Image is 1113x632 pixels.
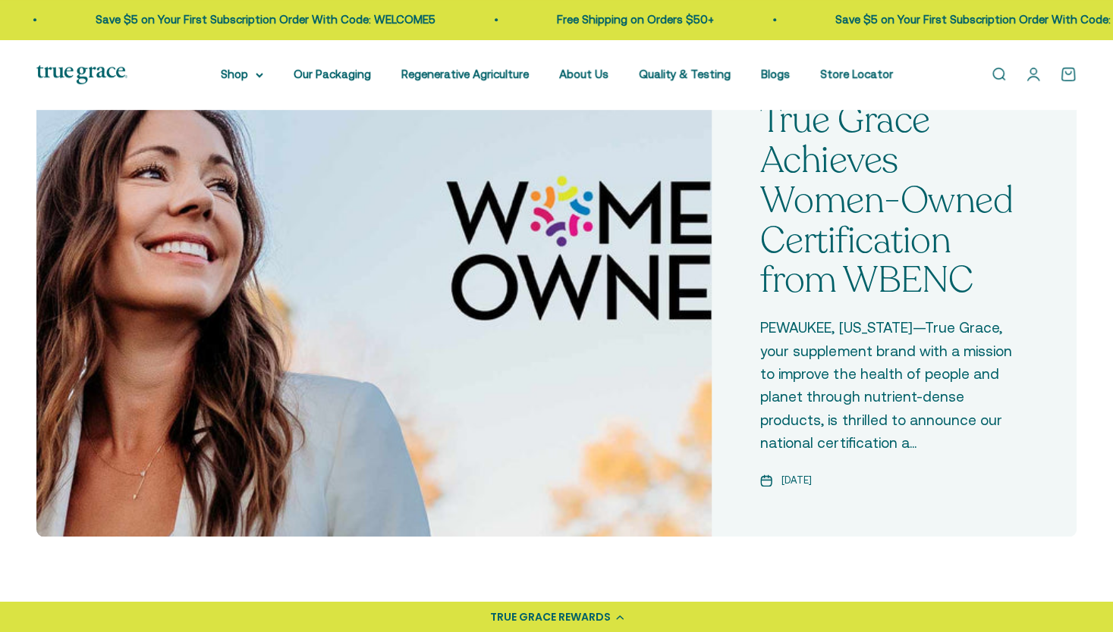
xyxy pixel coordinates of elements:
summary: Shop [221,65,263,83]
p: Save $5 on Your First Subscription Order With Code: WELCOME5 [743,11,1083,29]
a: Quality & Testing [639,67,731,80]
a: Free Shipping on Orders $50+ [464,13,621,26]
a: Blogs [761,67,790,80]
a: True Grace Achieves Women-Owned Certification from WBENC [760,95,1013,305]
div: TRUE GRACE REWARDS [490,609,611,625]
a: About Us [559,67,608,80]
span: [DATE] [781,473,812,489]
a: Store Locator [820,67,893,80]
p: Save $5 on Your First Subscription Order With Code: WELCOME5 [3,11,343,29]
img: True Grace Achieves Women-Owned Certification from WBENC [16,38,732,551]
a: Our Packaging [294,67,371,80]
p: PEWAUKEE, [US_STATE]—True Grace, your supplement brand with a mission to improve the health of pe... [760,316,1028,454]
a: Regenerative Agriculture [401,67,529,80]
